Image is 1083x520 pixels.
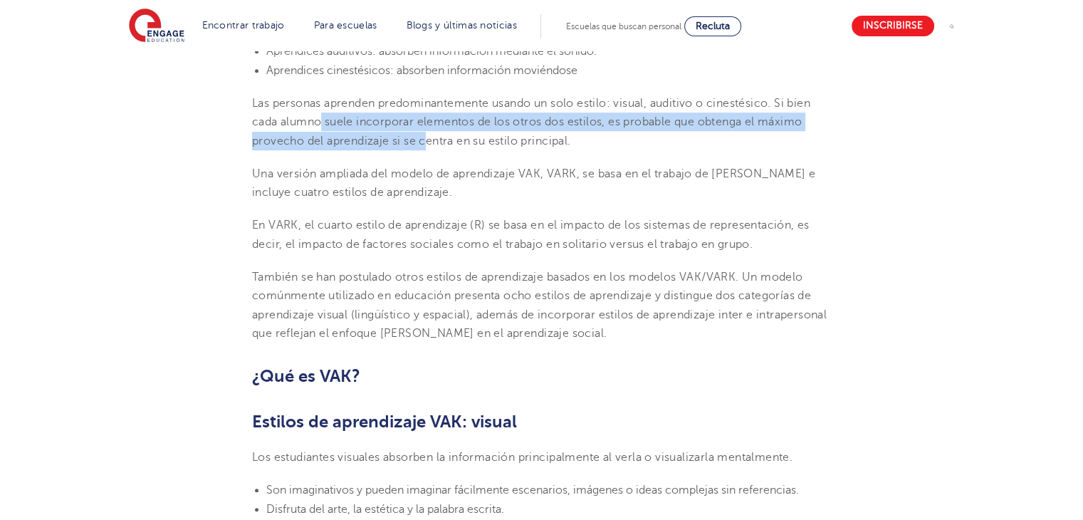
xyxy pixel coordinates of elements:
a: Encontrar trabajo [202,20,285,31]
font: Disfruta del arte, la estética y la palabra escrita. [266,503,504,516]
img: Educación comprometida [129,9,184,44]
font: Una versión ampliada del modelo de aprendizaje VAK, VARK, se basa en el trabajo de [PERSON_NAME] ... [252,167,815,199]
font: ¿Qué es VAK? [252,366,360,386]
font: Son imaginativos y pueden imaginar fácilmente escenarios, imágenes o ideas complejas sin referenc... [266,484,799,496]
font: Aprendices cinestésicos: absorben información moviéndose [266,64,577,77]
a: Para escuelas [314,20,377,31]
font: Los estudiantes visuales absorben la información principalmente al verla o visualizarla mentalmente. [252,451,792,464]
font: También se han postulado otros estilos de aprendizaje basados ​​en los modelos VAK/VARK. Un model... [252,271,827,340]
a: Inscribirse [852,16,934,36]
font: Estilos de aprendizaje VAK: visual [252,412,517,432]
font: Escuelas que buscan personal [566,21,681,31]
font: Las personas aprenden predominantemente usando un solo estilo: visual, auditivo o cinestésico. Si... [252,97,810,147]
a: Blogs y últimas noticias [407,20,517,31]
font: En VARK, el cuarto estilo de aprendizaje (R) se basa en el impacto de los sistemas de representac... [252,219,810,250]
font: Inscribirse [863,21,923,31]
a: Recluta [684,16,741,36]
font: Recluta [696,21,730,31]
